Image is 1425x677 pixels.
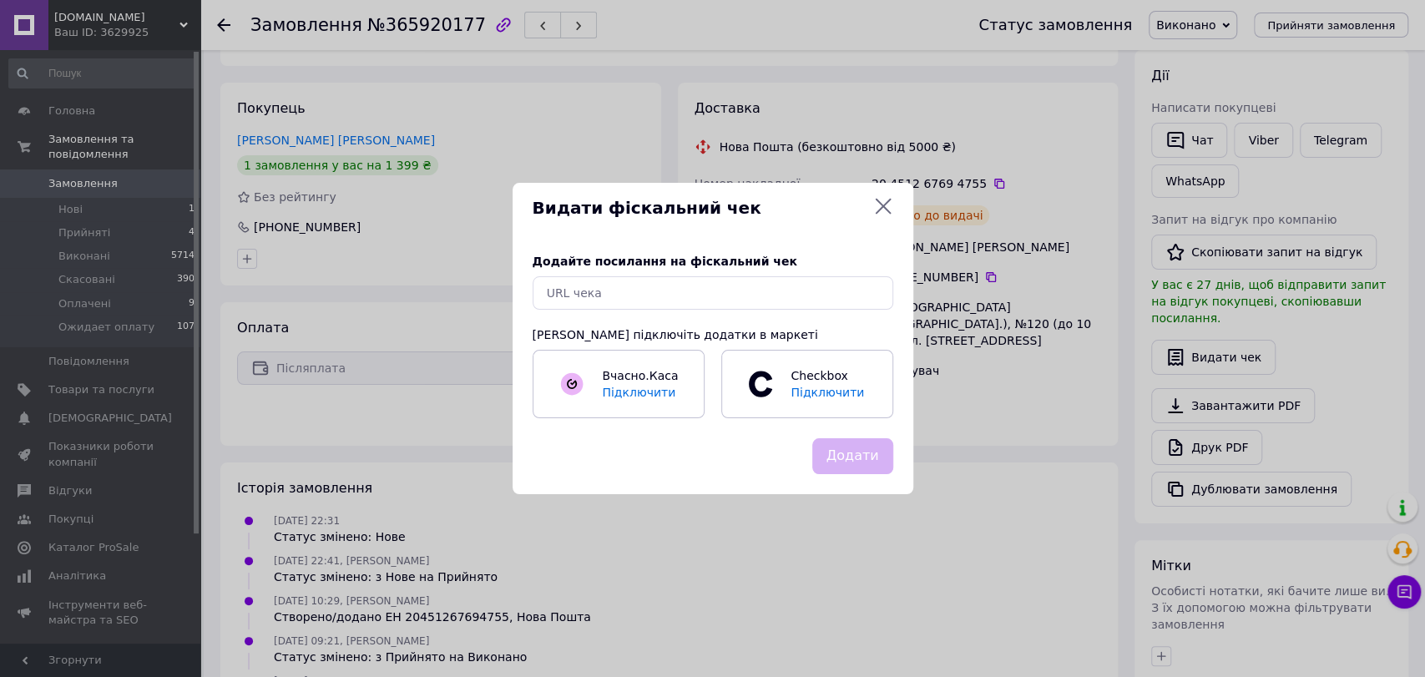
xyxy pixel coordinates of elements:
[602,369,678,382] span: Вчасно.Каса
[602,386,675,399] span: Підключити
[533,326,893,343] div: [PERSON_NAME] підключіть додатки в маркеті
[721,350,893,418] a: CheckboxПідключити
[782,367,874,401] span: Checkbox
[533,196,867,220] span: Видати фіскальний чек
[533,255,797,268] span: Додайте посилання на фіскальний чек
[533,276,893,310] input: URL чека
[791,386,864,399] span: Підключити
[533,350,705,418] a: Вчасно.КасаПідключити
